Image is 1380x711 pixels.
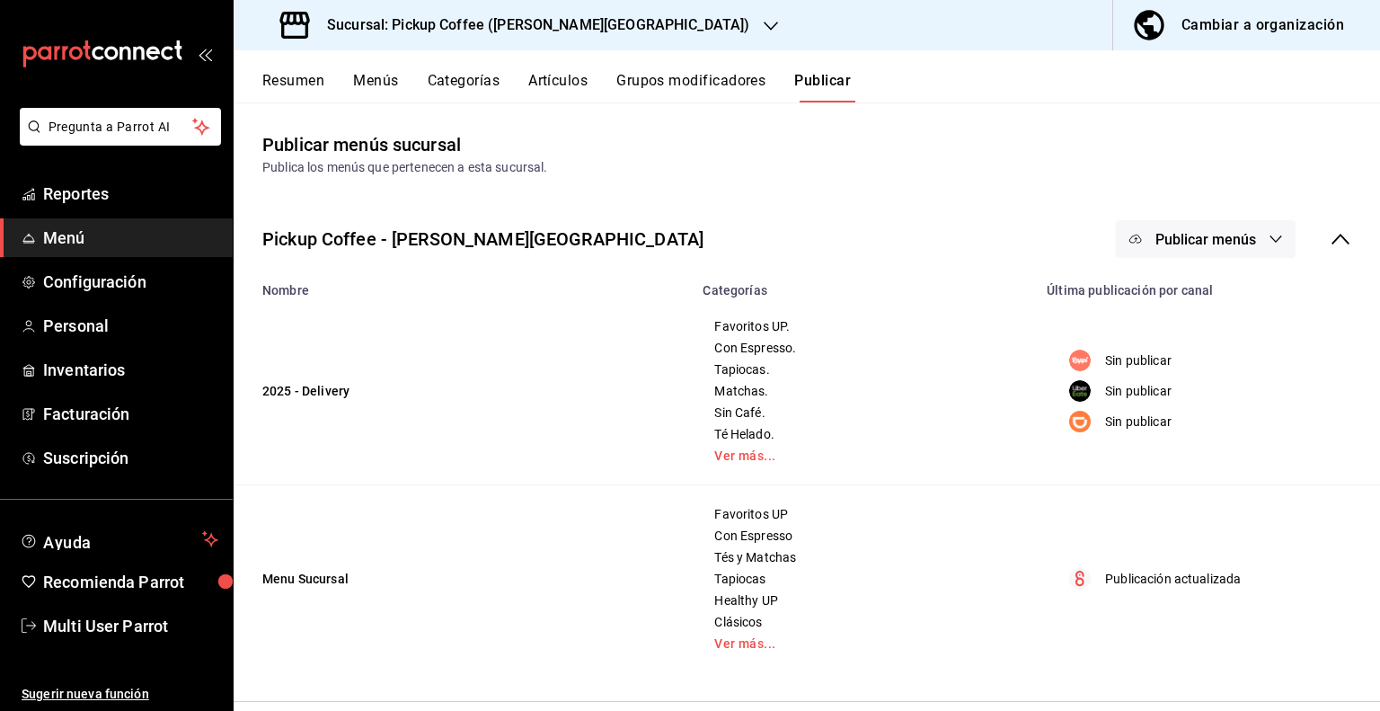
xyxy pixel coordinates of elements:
[714,616,1013,628] span: Clásicos
[794,72,851,102] button: Publicar
[13,130,221,149] a: Pregunta a Parrot AI
[234,272,1380,672] table: menu maker table for brand
[1181,13,1344,38] div: Cambiar a organización
[49,118,193,137] span: Pregunta a Parrot AI
[43,358,218,382] span: Inventarios
[262,72,324,102] button: Resumen
[528,72,588,102] button: Artículos
[43,529,195,550] span: Ayuda
[262,226,703,253] div: Pickup Coffee - [PERSON_NAME][GEOGRAPHIC_DATA]
[43,402,218,426] span: Facturación
[43,270,218,294] span: Configuración
[353,72,398,102] button: Menús
[1105,413,1172,431] p: Sin publicar
[714,573,1013,585] span: Tapiocas
[234,485,692,673] td: Menu Sucursal
[262,131,461,158] div: Publicar menús sucursal
[43,226,218,250] span: Menú
[1105,351,1172,370] p: Sin publicar
[1105,382,1172,401] p: Sin publicar
[234,298,692,485] td: 2025 - Delivery
[1105,570,1241,589] p: Publicación actualizada
[234,272,692,298] th: Nombre
[428,72,500,102] button: Categorías
[313,14,749,36] h3: Sucursal: Pickup Coffee ([PERSON_NAME][GEOGRAPHIC_DATA])
[714,320,1013,333] span: Favoritos UP.
[43,614,218,638] span: Multi User Parrot
[198,47,212,61] button: open_drawer_menu
[43,446,218,470] span: Suscripción
[1036,272,1380,298] th: Última publicación por canal
[1116,220,1296,258] button: Publicar menús
[262,158,1351,177] div: Publica los menús que pertenecen a esta sucursal.
[692,272,1036,298] th: Categorías
[714,637,1013,650] a: Ver más...
[43,314,218,338] span: Personal
[262,72,1380,102] div: navigation tabs
[714,594,1013,607] span: Healthy UP
[616,72,765,102] button: Grupos modificadores
[714,449,1013,462] a: Ver más...
[43,182,218,206] span: Reportes
[22,685,218,704] span: Sugerir nueva función
[20,108,221,146] button: Pregunta a Parrot AI
[714,363,1013,376] span: Tapiocas.
[714,406,1013,419] span: Sin Café.
[714,551,1013,564] span: Tés y Matchas
[714,529,1013,542] span: Con Espresso
[43,570,218,594] span: Recomienda Parrot
[714,508,1013,520] span: Favoritos UP
[714,428,1013,440] span: Té Helado.
[714,385,1013,397] span: Matchas.
[714,342,1013,354] span: Con Espresso.
[1155,231,1256,248] span: Publicar menús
